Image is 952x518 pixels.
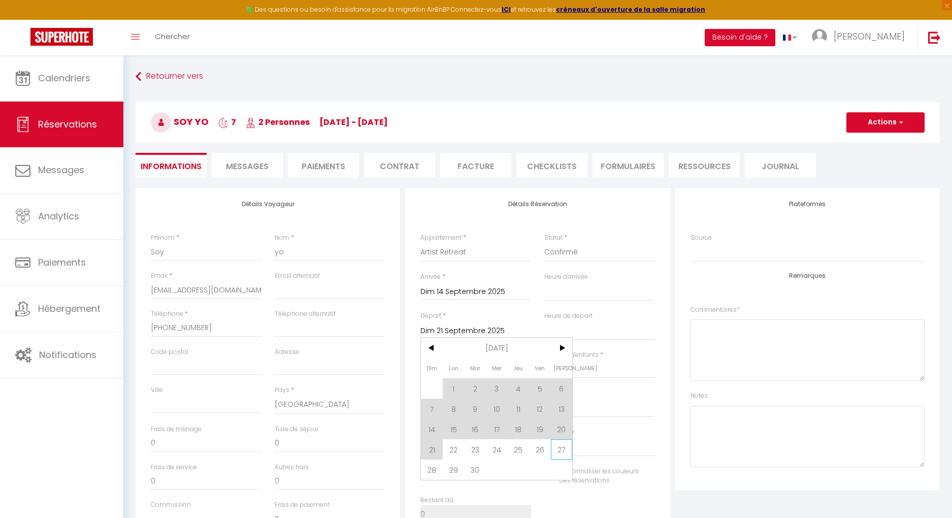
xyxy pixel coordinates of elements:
[440,153,511,178] li: Facture
[364,153,435,178] li: Contrat
[136,68,940,86] a: Retourner vers
[38,256,86,269] span: Paiements
[529,378,551,399] span: 5
[551,419,573,439] span: 20
[421,338,443,358] span: <
[275,385,289,395] label: Pays
[151,271,168,281] label: Email
[136,153,207,178] li: Informations
[705,29,775,46] button: Besoin d'aide ?
[544,272,588,282] label: Heure d'arrivée
[486,378,508,399] span: 3
[551,399,573,419] span: 13
[151,309,183,319] label: Téléphone
[443,419,465,439] span: 15
[846,112,925,133] button: Actions
[464,419,486,439] span: 16
[155,31,190,42] span: Chercher
[529,358,551,378] span: Ven
[669,153,740,178] li: Ressources
[420,233,462,243] label: Appartement
[319,116,388,128] span: [DATE] - [DATE]
[275,347,299,357] label: Adresse
[420,272,441,282] label: Arrivée
[508,439,530,460] span: 25
[529,399,551,419] span: 12
[464,378,486,399] span: 2
[529,439,551,460] span: 26
[464,358,486,378] span: Mar
[151,500,191,510] label: Commission
[551,439,573,460] span: 27
[544,233,563,243] label: Statut
[443,358,465,378] span: Lun
[928,31,941,44] img: logout
[275,463,309,472] label: Autres frais
[516,153,587,178] li: CHECKLISTS
[30,28,93,46] img: Super Booking
[151,385,163,395] label: Ville
[275,271,320,281] label: Email alternatif
[502,5,511,14] a: ICI
[421,399,443,419] span: 7
[275,233,289,243] label: Nom
[508,419,530,439] span: 18
[421,439,443,460] span: 21
[39,348,96,361] span: Notifications
[443,439,465,460] span: 22
[529,419,551,439] span: 19
[551,378,573,399] span: 6
[486,439,508,460] span: 24
[38,164,84,176] span: Messages
[151,233,175,243] label: Prénom
[593,153,664,178] li: FORMULAIRES
[691,201,925,208] h4: Plateformes
[246,116,310,128] span: 2 Personnes
[443,460,465,480] span: 29
[691,391,708,401] label: Notes
[486,358,508,378] span: Mer
[691,233,712,243] label: Source
[275,309,336,319] label: Téléphone alternatif
[218,116,236,128] span: 7
[804,20,917,55] a: ... [PERSON_NAME]
[551,358,573,378] span: [PERSON_NAME]
[38,118,97,131] span: Réservations
[834,30,905,43] span: [PERSON_NAME]
[464,460,486,480] span: 30
[464,439,486,460] span: 23
[556,5,705,14] a: créneaux d'ouverture de la salle migration
[420,201,654,208] h4: Détails Réservation
[812,29,827,44] img: ...
[420,496,453,505] label: Restant dû
[544,311,593,321] label: Heure de départ
[151,115,209,128] span: Soy yo
[486,419,508,439] span: 17
[508,399,530,419] span: 11
[745,153,816,178] li: Journal
[38,210,79,222] span: Analytics
[275,500,330,510] label: Frais de paiement
[443,378,465,399] span: 1
[8,4,39,35] button: Ouvrir le widget de chat LiveChat
[508,378,530,399] span: 4
[486,399,508,419] span: 10
[226,160,269,172] span: Messages
[151,425,202,434] label: Frais de ménage
[38,72,90,84] span: Calendriers
[508,358,530,378] span: Jeu
[421,460,443,480] span: 28
[147,20,198,55] a: Chercher
[420,311,441,321] label: Départ
[551,338,573,358] span: >
[421,358,443,378] span: Dim
[151,201,385,208] h4: Détails Voyageur
[288,153,359,178] li: Paiements
[691,272,925,279] h4: Remarques
[464,399,486,419] span: 9
[691,305,740,315] label: Commentaires
[151,463,197,472] label: Frais de service
[151,347,188,357] label: Code postal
